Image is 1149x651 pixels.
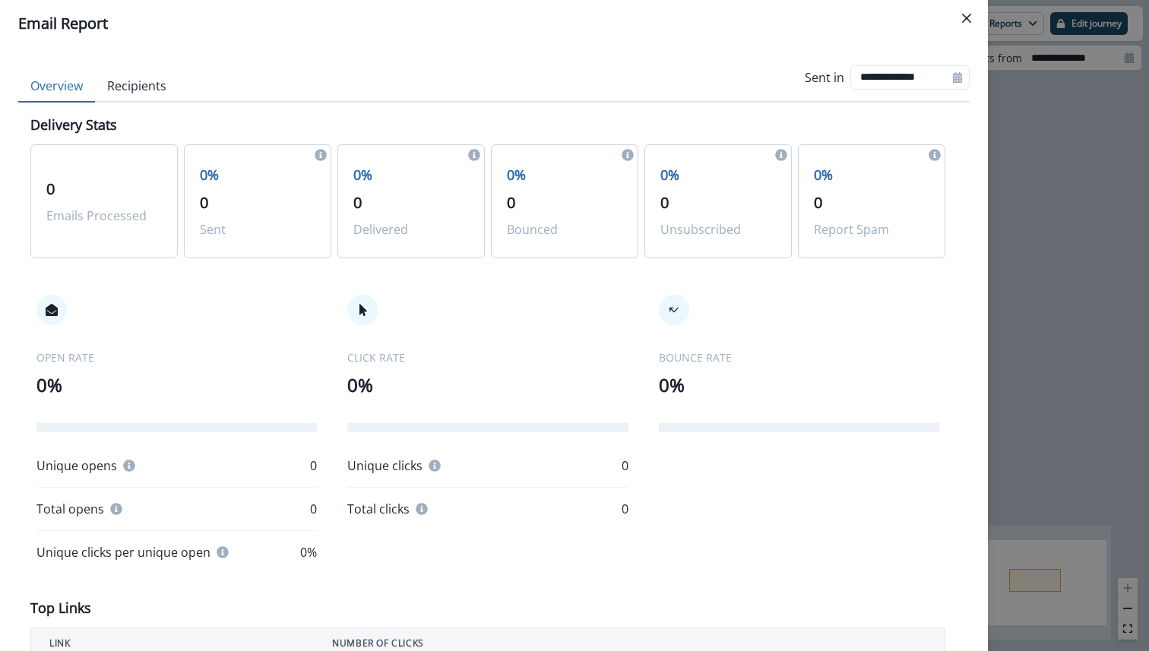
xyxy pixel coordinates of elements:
[310,457,317,475] p: 0
[30,598,91,618] p: Top Links
[347,371,628,399] p: 0%
[507,192,515,213] span: 0
[36,371,317,399] p: 0%
[200,192,208,213] span: 0
[200,220,315,239] p: Sent
[46,207,162,225] p: Emails Processed
[310,500,317,518] p: 0
[347,457,423,475] p: Unique clicks
[36,349,317,365] p: OPEN RATE
[805,68,844,87] p: Sent in
[46,179,55,199] span: 0
[659,371,939,399] p: 0%
[300,543,317,561] p: 0%
[507,165,622,185] p: 0%
[659,349,939,365] p: BOUNCE RATE
[353,220,469,239] p: Delivered
[353,165,469,185] p: 0%
[507,220,622,239] p: Bounced
[814,220,929,239] p: Report Spam
[18,71,95,103] button: Overview
[660,192,669,213] span: 0
[622,500,628,518] p: 0
[814,165,929,185] p: 0%
[660,220,776,239] p: Unsubscribed
[36,543,210,561] p: Unique clicks per unique open
[954,6,979,30] button: Close
[660,165,776,185] p: 0%
[814,192,822,213] span: 0
[622,457,628,475] p: 0
[347,349,628,365] p: CLICK RATE
[36,500,104,518] p: Total opens
[200,165,315,185] p: 0%
[347,500,410,518] p: Total clicks
[18,12,970,35] div: Email Report
[353,192,362,213] span: 0
[30,115,117,135] p: Delivery Stats
[95,71,179,103] button: Recipients
[36,457,117,475] p: Unique opens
